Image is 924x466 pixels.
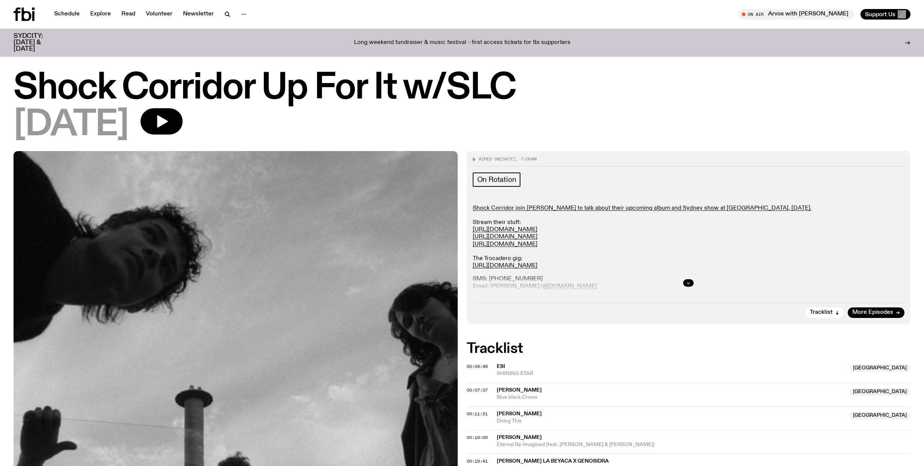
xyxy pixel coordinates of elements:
button: 00:07:37 [467,388,488,392]
a: Read [117,9,140,20]
span: 00:07:37 [467,387,488,393]
a: Explore [86,9,115,20]
span: [DATE] [14,108,129,142]
a: On Rotation [473,172,521,187]
span: Support Us [865,11,895,18]
span: 00:19:41 [467,458,488,464]
a: Shock Corridor join [PERSON_NAME] to talk about their upcoming album and Sydney show at [GEOGRAPH... [473,205,812,211]
span: [GEOGRAPHIC_DATA] [849,365,910,372]
span: More Episodes [852,310,893,315]
span: [GEOGRAPHIC_DATA] [849,388,910,396]
span: [DATE] [500,156,516,162]
p: Stream their stuff: The Trocadero gig: [473,205,905,270]
button: 00:04:48 [467,365,488,369]
a: Newsletter [178,9,218,20]
span: SHINING STAR [497,370,845,377]
span: Doing This [497,418,845,425]
span: , 7:00am [516,156,537,162]
a: [URL][DOMAIN_NAME] [473,234,537,240]
button: 00:19:41 [467,459,488,463]
span: Esi [497,364,505,369]
button: Support Us [860,9,910,20]
span: On Rotation [477,176,516,184]
span: Tracklist [810,310,833,315]
h1: Shock Corridor Up For It w/SLC [14,71,910,105]
h2: Tracklist [467,342,911,356]
a: [URL][DOMAIN_NAME] [473,227,537,233]
button: Tracklist [805,307,844,318]
span: Eternal Re-Imagined (feat. [PERSON_NAME] & [PERSON_NAME]) [497,441,911,448]
span: [PERSON_NAME] [497,387,542,393]
button: 00:11:21 [467,412,488,416]
span: Aired on [479,156,500,162]
span: Blue black Crows [497,394,845,401]
a: Schedule [50,9,84,20]
span: 00:04:48 [467,363,488,369]
span: [PERSON_NAME] [497,435,542,440]
a: More Episodes [848,307,904,318]
span: 00:16:00 [467,434,488,440]
button: 00:16:00 [467,436,488,440]
span: [PERSON_NAME] La Beyaca x Genosidra [497,458,609,464]
a: Volunteer [141,9,177,20]
p: Long weekend fundraiser & music festival - first access tickets for fbi supporters [354,39,570,46]
span: [GEOGRAPHIC_DATA] [849,412,910,419]
a: [URL][DOMAIN_NAME] [473,241,537,247]
button: On AirArvos with [PERSON_NAME] [738,9,854,20]
a: [URL][DOMAIN_NAME] [473,263,537,269]
span: [PERSON_NAME] [497,411,542,416]
span: 00:11:21 [467,411,488,417]
h3: SYDCITY: [DATE] & [DATE] [14,33,62,52]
